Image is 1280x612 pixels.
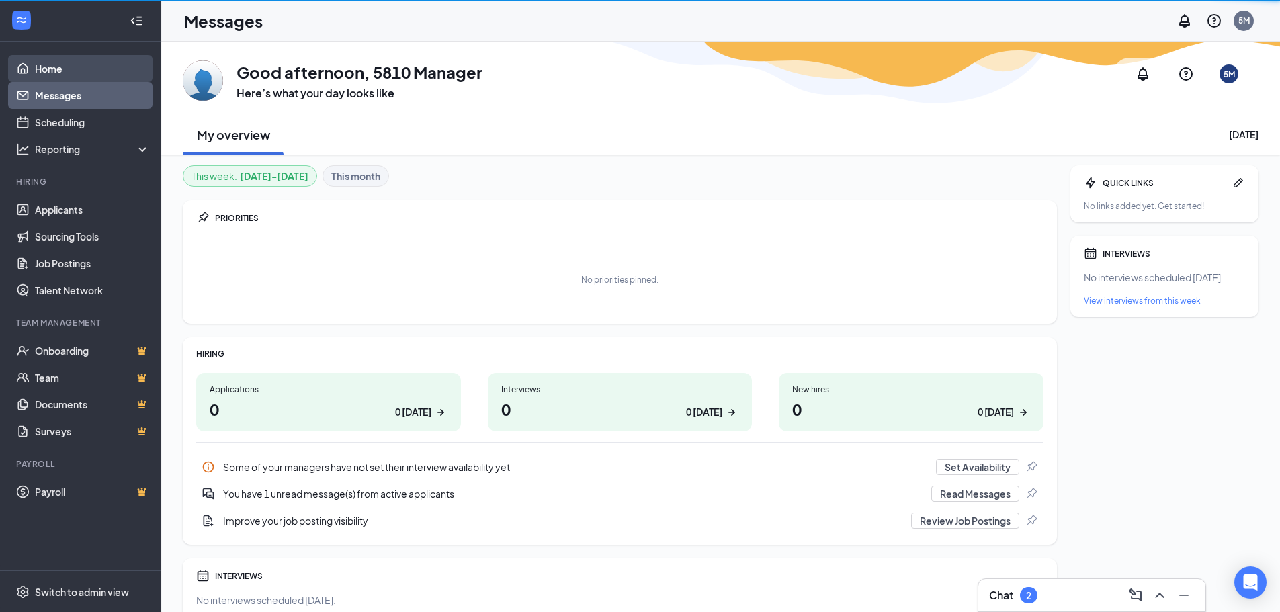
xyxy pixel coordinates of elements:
[1178,66,1194,82] svg: QuestionInfo
[1206,13,1222,29] svg: QuestionInfo
[779,373,1043,431] a: New hires00 [DATE]ArrowRight
[202,514,215,527] svg: DocumentAdd
[16,317,147,329] div: Team Management
[1017,406,1030,419] svg: ArrowRight
[15,13,28,27] svg: WorkstreamLogo
[488,373,753,431] a: Interviews00 [DATE]ArrowRight
[725,406,738,419] svg: ArrowRight
[1232,176,1245,189] svg: Pen
[196,569,210,582] svg: Calendar
[792,384,1030,395] div: New hires
[1135,66,1151,82] svg: Notifications
[196,507,1043,534] a: DocumentAddImprove your job posting visibilityReview Job PostingsPin
[197,126,270,143] h2: My overview
[196,480,1043,507] div: You have 1 unread message(s) from active applicants
[35,418,150,445] a: SurveysCrown
[191,169,308,183] div: This week :
[1177,13,1193,29] svg: Notifications
[1173,584,1195,606] button: Minimize
[1084,176,1097,189] svg: Bolt
[184,9,263,32] h1: Messages
[35,250,150,277] a: Job Postings
[978,405,1014,419] div: 0 [DATE]
[1026,590,1031,601] div: 2
[35,109,150,136] a: Scheduling
[215,570,1043,582] div: INTERVIEWS
[686,405,722,419] div: 0 [DATE]
[215,212,1043,224] div: PRIORITIES
[16,585,30,599] svg: Settings
[237,86,482,101] h3: Here’s what your day looks like
[1025,460,1038,474] svg: Pin
[16,142,30,156] svg: Analysis
[581,274,658,286] div: No priorities pinned.
[210,398,447,421] h1: 0
[911,513,1019,529] button: Review Job Postings
[936,459,1019,475] button: Set Availability
[240,169,308,183] b: [DATE] - [DATE]
[196,453,1043,480] div: Some of your managers have not set their interview availability yet
[223,487,923,500] div: You have 1 unread message(s) from active applicants
[223,514,903,527] div: Improve your job posting visibility
[331,169,380,183] b: This month
[1084,271,1245,284] div: No interviews scheduled [DATE].
[35,364,150,391] a: TeamCrown
[1229,128,1258,141] div: [DATE]
[35,196,150,223] a: Applicants
[202,460,215,474] svg: Info
[210,384,447,395] div: Applications
[501,384,739,395] div: Interviews
[35,82,150,109] a: Messages
[1234,566,1267,599] div: Open Intercom Messenger
[1025,514,1038,527] svg: Pin
[395,405,431,419] div: 0 [DATE]
[35,277,150,304] a: Talent Network
[196,453,1043,480] a: InfoSome of your managers have not set their interview availability yetSet AvailabilityPin
[16,458,147,470] div: Payroll
[196,373,461,431] a: Applications00 [DATE]ArrowRight
[35,337,150,364] a: OnboardingCrown
[931,486,1019,502] button: Read Messages
[1238,15,1250,26] div: 5M
[196,348,1043,359] div: HIRING
[35,142,151,156] div: Reporting
[223,460,928,474] div: Some of your managers have not set their interview availability yet
[196,507,1043,534] div: Improve your job posting visibility
[792,398,1030,421] h1: 0
[35,55,150,82] a: Home
[1224,69,1235,80] div: 5M
[237,60,482,83] h1: Good afternoon, 5810 Manager
[196,593,1043,607] div: No interviews scheduled [DATE].
[35,478,150,505] a: PayrollCrown
[1103,248,1245,259] div: INTERVIEWS
[196,480,1043,507] a: DoubleChatActiveYou have 1 unread message(s) from active applicantsRead MessagesPin
[1084,295,1245,306] a: View interviews from this week
[1025,487,1038,500] svg: Pin
[434,406,447,419] svg: ArrowRight
[501,398,739,421] h1: 0
[1125,584,1146,606] button: ComposeMessage
[130,14,143,28] svg: Collapse
[1084,200,1245,212] div: No links added yet. Get started!
[183,60,223,101] img: 5810 Manager
[1149,584,1170,606] button: ChevronUp
[16,176,147,187] div: Hiring
[1127,587,1144,603] svg: ComposeMessage
[1103,177,1226,189] div: QUICK LINKS
[202,487,215,500] svg: DoubleChatActive
[35,585,129,599] div: Switch to admin view
[196,211,210,224] svg: Pin
[1084,247,1097,260] svg: Calendar
[1152,587,1168,603] svg: ChevronUp
[1176,587,1192,603] svg: Minimize
[35,223,150,250] a: Sourcing Tools
[989,588,1013,603] h3: Chat
[35,391,150,418] a: DocumentsCrown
